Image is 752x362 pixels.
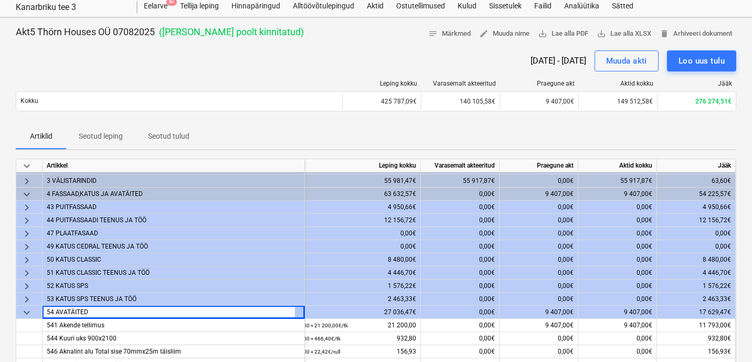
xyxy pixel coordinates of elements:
p: Kokku [20,97,38,106]
span: keyboard_arrow_right [20,280,33,293]
div: 27 036,47€ [295,306,421,319]
div: 55 917,87€ [578,174,657,188]
div: 0,00€ [421,332,500,345]
div: Kanarbriku tee 3 [16,2,125,13]
div: [DATE] - [DATE] [531,56,586,66]
div: 546 Aknalint alu Total sise 70mmx25m täisliim [47,345,300,358]
div: 43 PUITFASSAAD [47,201,300,213]
div: 0,00€ [421,253,500,266]
div: 4 446,70€ [295,266,421,280]
div: Aktid kokku [578,159,657,172]
div: 3 VÄLISTARINDID [47,174,300,187]
div: 44 PUITFASSAADI TEENUS JA TÖÖ [47,214,300,226]
small: 1,00 × 21 200,00€ / tk [299,323,348,328]
p: Akt5 Thörn Houses OÜ 07082025 [16,26,155,38]
span: 276 274,51€ [695,98,732,105]
div: 1 576,22€ [657,280,736,293]
div: Muuda akti [606,54,647,68]
div: 0,00€ [500,293,578,306]
div: 9 407,00€ [500,319,578,332]
div: 55 917,87€ [421,174,500,188]
div: 0,00€ [578,332,657,345]
div: 0,00€ [500,214,578,227]
div: 932,80 [299,332,416,345]
div: 0,00€ [578,201,657,214]
div: 4 FASSAAD,KATUS JA AVATÄITED [47,188,300,200]
span: keyboard_arrow_right [20,293,33,306]
div: 0,00€ [500,266,578,280]
div: 4 950,66€ [657,201,736,214]
div: 2 KAEVETÖÖD JA VUNDAMENT [47,161,300,174]
span: save_alt [538,29,547,38]
span: keyboard_arrow_down [20,160,33,172]
div: 9 407,00€ [500,93,578,110]
div: Loo uus tulu [679,54,725,68]
div: 0,00€ [500,332,578,345]
p: Seotud leping [79,131,123,142]
div: 63,60€ [657,174,736,188]
div: 0,00€ [421,266,500,280]
span: keyboard_arrow_right [20,254,33,266]
span: keyboard_arrow_right [20,201,33,214]
span: Muuda nime [479,28,529,40]
span: keyboard_arrow_right [20,267,33,280]
div: 0,00€ [500,174,578,188]
div: 8 480,00€ [657,253,736,266]
span: notes [428,29,438,38]
div: 541 Akende tellimus [47,319,300,332]
div: 11 793,00€ [657,319,736,332]
div: Jääk [662,80,732,87]
div: Varasemalt akteeritud [421,159,500,172]
div: 4 950,66€ [295,201,421,214]
button: Lae alla XLSX [592,26,655,42]
div: 55 981,47€ [295,174,421,188]
span: Lae alla XLSX [597,28,651,40]
div: 0,00€ [421,319,500,332]
div: 932,80€ [657,332,736,345]
div: 0,00€ [500,253,578,266]
div: 21 200,00 [299,319,416,332]
span: keyboard_arrow_right [20,241,33,253]
div: 9 407,00€ [578,319,657,332]
button: Loo uus tulu [667,50,736,71]
span: edit [479,29,489,38]
div: 0,00€ [500,345,578,358]
div: 156,93 [299,345,416,358]
div: Varasemalt akteeritud [426,80,496,87]
div: 0,00€ [578,240,657,253]
div: 9 407,00€ [578,306,657,319]
div: 8 480,00€ [295,253,421,266]
button: Lae alla PDF [534,26,592,42]
div: 17 629,47€ [657,306,736,319]
button: Muuda nime [475,26,534,42]
p: Artiklid [28,131,54,142]
div: 0,00€ [657,240,736,253]
span: Lae alla PDF [538,28,588,40]
div: 156,93€ [657,345,736,358]
div: 0,00€ [421,214,500,227]
div: Aktid kokku [583,80,653,87]
div: 49 KATUS CEDRAL TEENUS JA TÖÖ [47,240,300,253]
div: 53 KATUS SPS TEENUS JA TÖÖ [47,293,300,305]
div: 52 KATUS SPS [47,280,300,292]
div: 9 407,00€ [578,188,657,201]
div: 544 Kuuri uks 900x2100 [47,332,300,345]
small: 7,00 × 22,42€ / rull [299,349,340,355]
div: 12 156,72€ [657,214,736,227]
div: 149 512,58€ [578,93,657,110]
small: 2,00 × 466,40€ / tk [299,336,341,342]
div: 0,00€ [295,227,421,240]
span: keyboard_arrow_right [20,175,33,188]
div: Praegune akt [500,159,578,172]
div: 63 632,57€ [295,188,421,201]
div: 0,00€ [421,345,500,358]
span: keyboard_arrow_right [20,227,33,240]
span: keyboard_arrow_right [20,214,33,227]
div: 0,00€ [578,253,657,266]
div: 0,00€ [578,280,657,293]
div: 0,00€ [421,201,500,214]
div: 0,00€ [500,201,578,214]
div: 0,00€ [421,280,500,293]
div: Jääk [657,159,736,172]
span: Arhiveeri dokument [660,28,732,40]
